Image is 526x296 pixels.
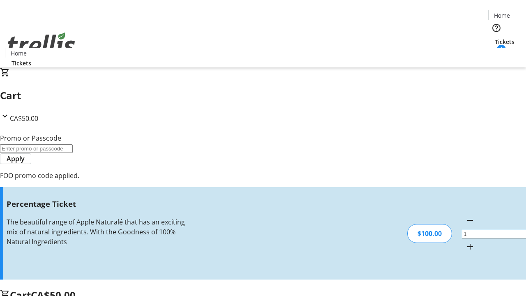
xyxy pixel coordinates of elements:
a: Tickets [5,59,38,67]
a: Home [489,11,515,20]
span: Home [11,49,27,58]
span: Tickets [12,59,31,67]
button: Increment by one [462,238,478,255]
span: CA$50.00 [10,114,38,123]
a: Tickets [488,37,521,46]
span: Tickets [495,37,514,46]
button: Help [488,20,505,36]
img: Orient E2E Organization EKt8kGzQXz's Logo [5,23,78,65]
span: Apply [7,154,25,164]
button: Decrement by one [462,212,478,229]
h3: Percentage Ticket [7,198,186,210]
button: Cart [488,46,505,62]
div: $100.00 [407,224,452,243]
a: Home [5,49,32,58]
span: Home [494,11,510,20]
div: The beautiful range of Apple Naturalé that has an exciting mix of natural ingredients. With the G... [7,217,186,247]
